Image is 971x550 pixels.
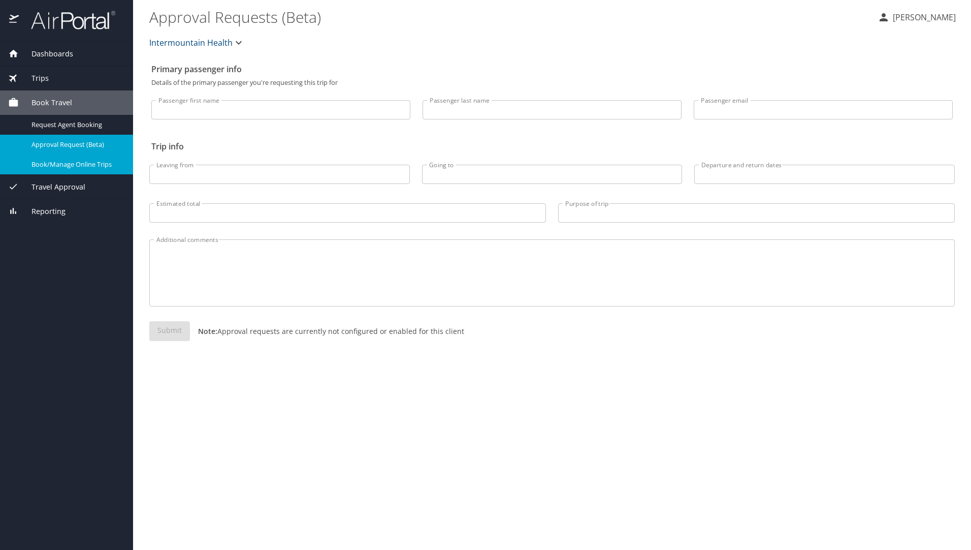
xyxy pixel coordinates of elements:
[890,11,956,23] p: [PERSON_NAME]
[20,10,115,30] img: airportal-logo.png
[198,326,217,336] strong: Note:
[31,120,121,130] span: Request Agent Booking
[19,181,85,193] span: Travel Approval
[151,79,953,86] p: Details of the primary passenger you're requesting this trip for
[19,48,73,59] span: Dashboards
[31,160,121,169] span: Book/Manage Online Trips
[9,10,20,30] img: icon-airportal.png
[151,61,953,77] h2: Primary passenger info
[19,97,72,108] span: Book Travel
[151,138,953,155] h2: Trip info
[149,1,869,33] h1: Approval Requests (Beta)
[149,36,233,50] span: Intermountain Health
[873,8,960,26] button: [PERSON_NAME]
[31,140,121,149] span: Approval Request (Beta)
[145,33,249,53] button: Intermountain Health
[19,206,66,217] span: Reporting
[190,326,464,337] p: Approval requests are currently not configured or enabled for this client
[19,73,49,84] span: Trips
